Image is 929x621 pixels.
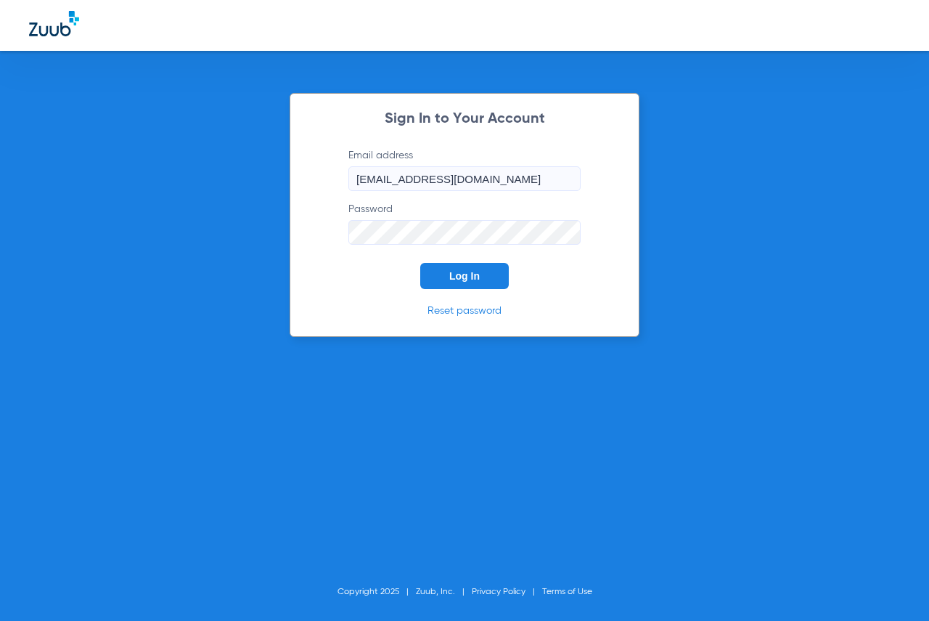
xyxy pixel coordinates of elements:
[348,202,581,245] label: Password
[449,270,480,282] span: Log In
[29,11,79,36] img: Zuub Logo
[337,585,416,599] li: Copyright 2025
[420,263,509,289] button: Log In
[856,551,929,621] iframe: Chat Widget
[542,588,592,596] a: Terms of Use
[348,148,581,191] label: Email address
[348,220,581,245] input: Password
[416,585,472,599] li: Zuub, Inc.
[427,306,502,316] a: Reset password
[327,112,602,126] h2: Sign In to Your Account
[472,588,525,596] a: Privacy Policy
[348,166,581,191] input: Email address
